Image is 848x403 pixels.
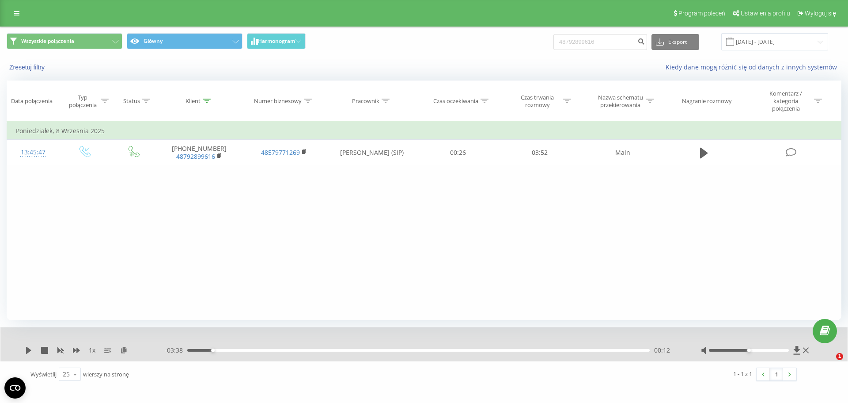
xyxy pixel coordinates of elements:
td: Poniedziałek, 8 Września 2025 [7,122,841,140]
span: Ustawienia profilu [741,10,790,17]
td: 03:52 [499,140,580,165]
input: Wyszukiwanie według numeru [553,34,647,50]
div: Komentarz / kategoria połączenia [760,90,812,112]
div: 25 [63,370,70,379]
button: Zresetuj filtry [7,63,49,71]
div: Status [123,97,140,105]
div: Accessibility label [211,349,215,352]
span: Wyświetlij [30,370,57,378]
span: Program poleceń [678,10,725,17]
button: Open CMP widget [4,377,26,399]
div: Nagranie rozmowy [682,97,732,105]
span: Wyloguj się [805,10,836,17]
span: 00:12 [654,346,670,355]
button: Eksport [651,34,699,50]
a: 48579771269 [261,148,300,157]
span: - 03:38 [165,346,187,355]
a: 1 [770,368,783,380]
span: wierszy na stronę [83,370,129,378]
button: Główny [127,33,242,49]
div: Czas trwania rozmowy [514,94,561,109]
span: 1 [836,353,843,360]
div: Typ połączenia [67,94,98,109]
div: Accessibility label [747,349,750,352]
td: [PHONE_NUMBER] [157,140,242,165]
div: Pracownik [352,97,379,105]
div: 1 - 1 z 1 [733,369,752,378]
button: Wszystkie połączenia [7,33,122,49]
a: 48792899616 [176,152,215,161]
div: Klient [185,97,201,105]
span: Harmonogram [258,38,295,44]
div: Nazwa schematu przekierowania [597,94,644,109]
div: 13:45:47 [16,144,50,161]
td: 00:26 [417,140,499,165]
td: [PERSON_NAME] (SIP) [326,140,417,165]
div: Numer biznesowy [254,97,302,105]
iframe: Intercom live chat [818,353,839,374]
div: Data połączenia [11,97,53,105]
div: Czas oczekiwania [433,97,478,105]
span: 1 x [89,346,95,355]
td: Main [580,140,665,165]
a: Kiedy dane mogą różnić się od danych z innych systemów [666,63,841,71]
button: Harmonogram [247,33,306,49]
span: Wszystkie połączenia [21,38,74,45]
